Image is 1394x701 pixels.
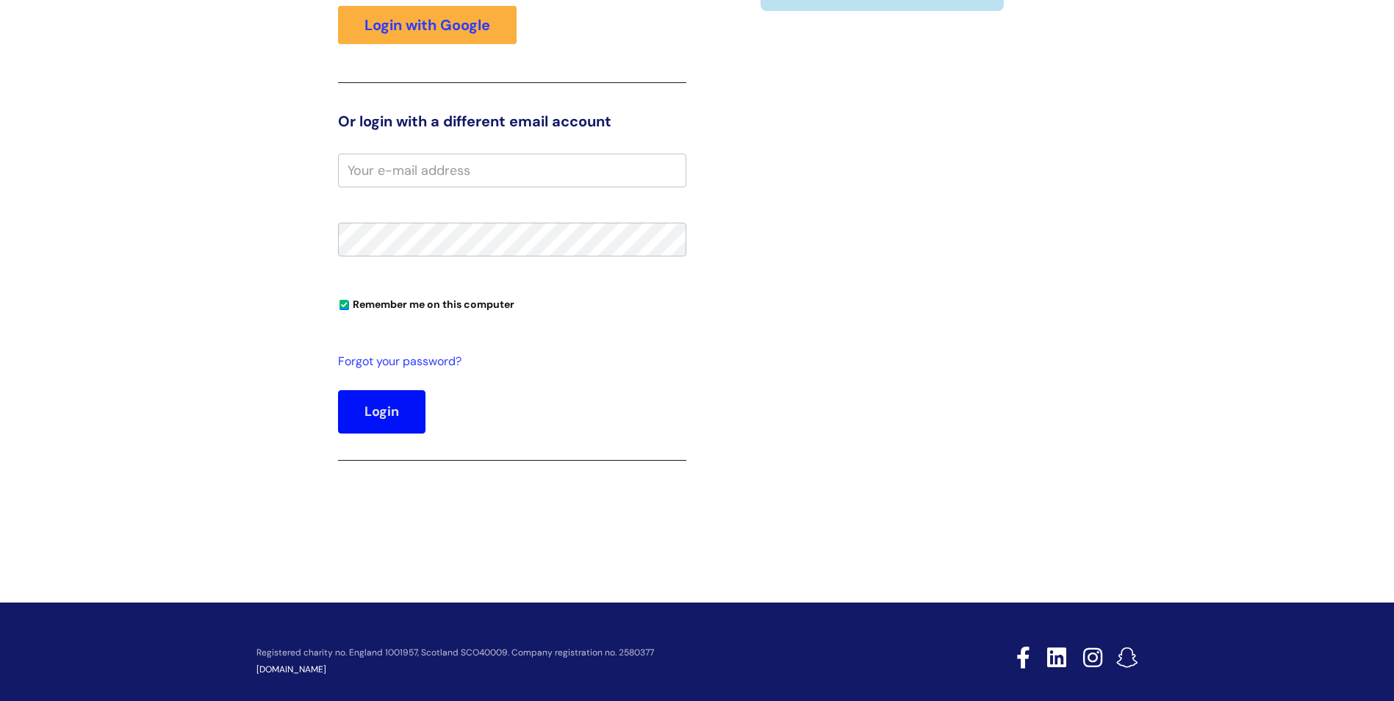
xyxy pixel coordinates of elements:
[338,112,686,130] h3: Or login with a different email account
[339,301,349,310] input: Remember me on this computer
[338,154,686,187] input: Your e-mail address
[256,648,912,658] p: Registered charity no. England 1001957, Scotland SCO40009. Company registration no. 2580377
[338,6,517,44] a: Login with Google
[338,295,514,311] label: Remember me on this computer
[256,664,326,675] a: [DOMAIN_NAME]
[338,351,679,373] a: Forgot your password?
[338,292,686,315] div: You can uncheck this option if you're logging in from a shared device
[338,390,425,433] button: Login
